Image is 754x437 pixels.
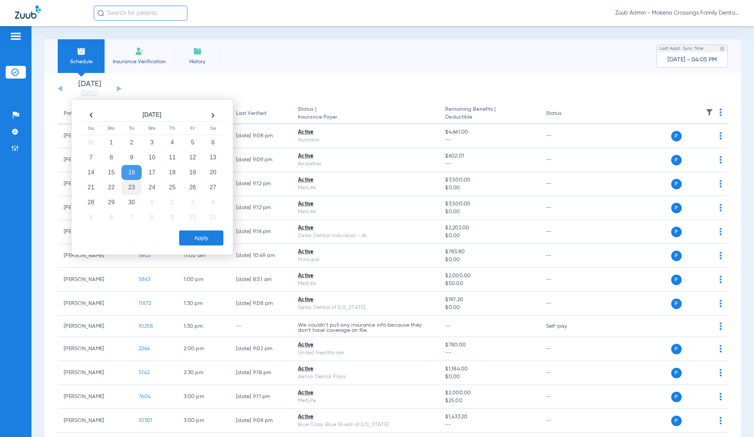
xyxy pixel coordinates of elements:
[540,124,591,148] td: --
[445,256,534,264] span: $0.00
[298,323,433,333] p: We couldn’t pull any insurance info because they don’t have coverage on file.
[445,349,534,357] span: --
[97,10,104,16] img: Search Icon
[298,304,433,312] div: Delta Dental of [US_STATE]
[110,58,168,65] span: Insurance Verification
[64,110,97,117] div: Patient Name
[230,196,292,220] td: [DATE] 9:12 PM
[720,180,722,187] img: group-dot-blue.svg
[67,89,112,97] a: [DATE]
[445,324,451,329] span: --
[58,361,133,385] td: [PERSON_NAME]
[540,172,591,196] td: --
[540,244,591,268] td: --
[445,152,534,160] span: $602.01
[540,148,591,172] td: --
[178,337,230,361] td: 2:00 PM
[292,103,439,124] th: Status |
[671,275,682,285] span: P
[10,32,22,41] img: hamburger-icon
[445,373,534,381] span: $0.00
[230,244,292,268] td: [DATE] 10:49 AM
[671,227,682,237] span: P
[58,409,133,433] td: [PERSON_NAME]
[720,204,722,211] img: group-dot-blue.svg
[298,152,433,160] div: Active
[139,324,153,329] span: 10258
[77,47,86,56] img: Schedule
[540,196,591,220] td: --
[660,45,705,52] span: Last Appt. Sync Time:
[298,128,433,136] div: Active
[445,280,534,288] span: $50.00
[445,413,534,421] span: $1,433.20
[178,409,230,433] td: 3:00 PM
[445,160,534,168] span: --
[540,292,591,316] td: --
[298,365,433,373] div: Active
[445,176,534,184] span: $3,500.00
[298,397,433,405] div: MetLife
[720,228,722,235] img: group-dot-blue.svg
[720,132,722,140] img: group-dot-blue.svg
[671,392,682,402] span: P
[671,299,682,309] span: P
[230,337,292,361] td: [DATE] 9:02 PM
[540,337,591,361] td: --
[179,230,223,245] button: Apply
[720,46,725,51] img: last sync help info
[445,341,534,349] span: $780.00
[94,6,187,21] input: Search for patients
[139,394,151,399] span: 7604
[298,232,433,240] div: Delta Dental Individual - AI
[540,103,591,124] th: Status
[193,47,202,56] img: History
[720,369,722,376] img: group-dot-blue.svg
[58,244,133,268] td: [PERSON_NAME]
[178,292,230,316] td: 1:30 PM
[445,421,534,429] span: --
[298,248,433,256] div: Active
[230,124,292,148] td: [DATE] 9:08 PM
[671,131,682,141] span: P
[298,208,433,216] div: MetLife
[236,110,286,117] div: Last Verified
[298,113,433,121] span: Insurance Payer
[298,296,433,304] div: Active
[230,148,292,172] td: [DATE] 9:09 PM
[540,316,591,337] td: Self-pay
[445,272,534,280] span: $2,000.00
[540,409,591,433] td: --
[230,292,292,316] td: [DATE] 9:08 PM
[615,9,739,17] span: Zuub Admin - Mokena Crossings Family Dental
[671,368,682,378] span: P
[671,344,682,354] span: P
[445,296,534,304] span: $197.20
[671,203,682,213] span: P
[298,136,433,144] div: Humana
[298,413,433,421] div: Active
[445,389,534,397] span: $2,000.00
[230,316,292,337] td: --
[58,268,133,292] td: [PERSON_NAME]
[720,252,722,259] img: group-dot-blue.svg
[720,109,722,116] img: group-dot-blue.svg
[445,200,534,208] span: $3,500.00
[706,109,713,116] img: filter.svg
[298,280,433,288] div: MetLife
[298,373,433,381] div: Aetna Dental Plans
[135,47,144,56] img: Manual Insurance Verification
[15,6,41,19] img: Zuub Logo
[178,361,230,385] td: 2:30 PM
[298,389,433,397] div: Active
[540,220,591,244] td: --
[298,160,433,168] div: Ambetter
[439,103,540,124] th: Remaining Benefits |
[178,268,230,292] td: 1:00 PM
[139,301,151,306] span: 11872
[671,155,682,165] span: P
[445,128,534,136] span: $4,661.00
[298,421,433,429] div: Blue Cross Blue Shield of [US_STATE]
[67,80,112,97] li: [DATE]
[445,397,534,405] span: $25.00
